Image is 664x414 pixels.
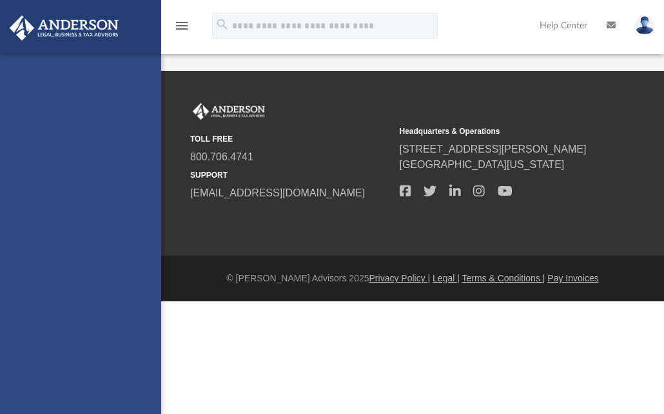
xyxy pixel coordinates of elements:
[400,159,565,170] a: [GEOGRAPHIC_DATA][US_STATE]
[190,133,391,145] small: TOLL FREE
[174,24,190,33] a: menu
[215,17,229,32] i: search
[161,272,664,285] div: © [PERSON_NAME] Advisors 2025
[369,273,431,283] a: Privacy Policy |
[462,273,545,283] a: Terms & Conditions |
[6,15,122,41] img: Anderson Advisors Platinum Portal
[635,16,654,35] img: User Pic
[400,126,600,137] small: Headquarters & Operations
[190,103,268,120] img: Anderson Advisors Platinum Portal
[190,151,253,162] a: 800.706.4741
[190,187,365,198] a: [EMAIL_ADDRESS][DOMAIN_NAME]
[433,273,460,283] a: Legal |
[190,169,391,181] small: SUPPORT
[400,144,587,155] a: [STREET_ADDRESS][PERSON_NAME]
[174,18,190,33] i: menu
[547,273,598,283] a: Pay Invoices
